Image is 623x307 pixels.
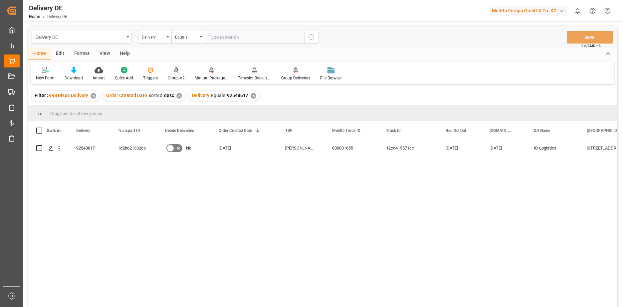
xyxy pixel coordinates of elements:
button: Help Center [585,3,600,18]
div: ID Logistics [526,140,579,156]
div: Import [93,75,105,81]
button: open menu [171,31,205,44]
div: Triggers [143,75,158,81]
div: Press SPACE to select this row. [28,140,68,156]
div: 600001655 [324,140,378,156]
span: No [186,141,191,156]
input: Type to search [205,31,305,44]
div: Quick Add [115,75,133,81]
div: Equals [175,33,198,40]
div: Action [46,128,61,134]
span: DD Name [534,128,550,133]
div: Delivery DE [29,3,67,13]
div: Group V2 [168,75,185,81]
span: Drag here to set row groups [50,111,102,116]
span: sorted [149,93,162,98]
button: open menu [32,31,131,44]
button: Save [567,31,613,44]
div: 1d2b621302cb [110,140,157,156]
span: Filter : [35,93,48,98]
div: ✕ [176,93,182,99]
div: Download [65,75,83,81]
div: 92548617 [68,140,110,156]
span: Transport ID [118,128,140,133]
div: ✕ [91,93,96,99]
div: [PERSON_NAME] BENELUX [277,140,324,156]
div: 12cd415571cc [378,140,438,156]
div: Delivery DE [35,33,124,41]
span: Delete Deliveries [165,128,194,133]
span: Order Created Date [106,93,147,98]
div: Timeslot Booking Report [238,75,271,81]
div: Edit [51,48,69,59]
span: Ctrl/CMD + S [581,43,601,48]
div: Help [115,48,135,59]
div: Melitta Europa GmbH & Co. KG [489,6,567,16]
div: [DATE] [438,140,482,156]
span: 92548617 [227,93,248,98]
span: Melitta Truck ID [332,128,360,133]
div: ✕ [251,93,256,99]
span: Truck Id [386,128,401,133]
span: Delivery [76,128,90,133]
div: Delivery [142,33,164,40]
div: Home [28,48,51,59]
span: TSP [285,128,293,133]
span: [DOMAIN_NAME] Dat [490,128,512,133]
span: Delivery [192,93,209,98]
div: [DATE] [482,140,526,156]
button: Melitta Europa GmbH & Co. KG [489,4,570,17]
div: Manual Package TypeDetermination [195,75,228,81]
span: Equals [211,93,225,98]
div: Group Deliveries [281,75,310,81]
span: Order Created Date [219,128,252,133]
div: [DATE] [211,140,277,156]
button: search button [305,31,318,44]
div: Format [69,48,95,59]
button: open menu [138,31,171,44]
button: show 0 new notifications [570,3,585,18]
span: desc [164,93,174,98]
a: Home [29,14,40,19]
div: File Browser [320,75,342,81]
div: New Form [36,75,55,81]
span: RRS Dispo Delivery [48,93,88,98]
div: View [95,48,115,59]
span: Req Del Dat [446,128,466,133]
